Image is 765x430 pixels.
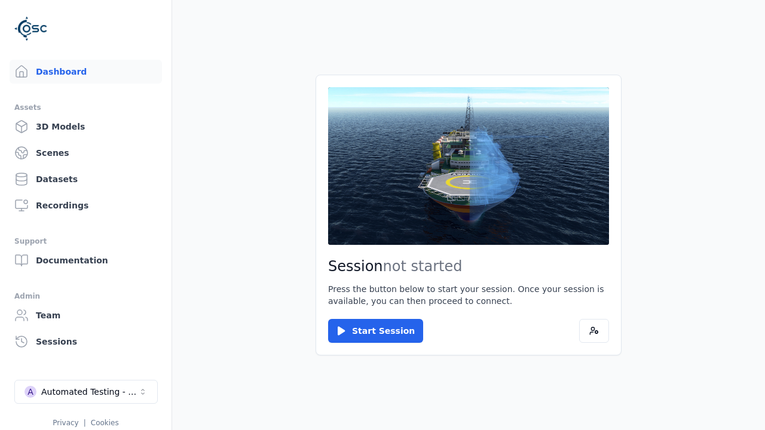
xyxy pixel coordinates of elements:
a: Sessions [10,330,162,354]
a: Team [10,303,162,327]
div: Admin [14,289,157,303]
a: Scenes [10,141,162,165]
a: Dashboard [10,60,162,84]
button: Select a workspace [14,380,158,404]
a: 3D Models [10,115,162,139]
span: | [84,419,86,427]
a: Documentation [10,248,162,272]
a: Cookies [91,419,119,427]
p: Press the button below to start your session. Once your session is available, you can then procee... [328,283,609,307]
span: not started [383,258,463,275]
img: Logo [14,12,48,45]
a: Datasets [10,167,162,191]
div: A [25,386,36,398]
h2: Session [328,257,609,276]
a: Recordings [10,193,162,217]
div: Automated Testing - Playwright [41,386,138,398]
a: Privacy [53,419,78,427]
div: Support [14,234,157,248]
button: Start Session [328,319,423,343]
div: Assets [14,100,157,115]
